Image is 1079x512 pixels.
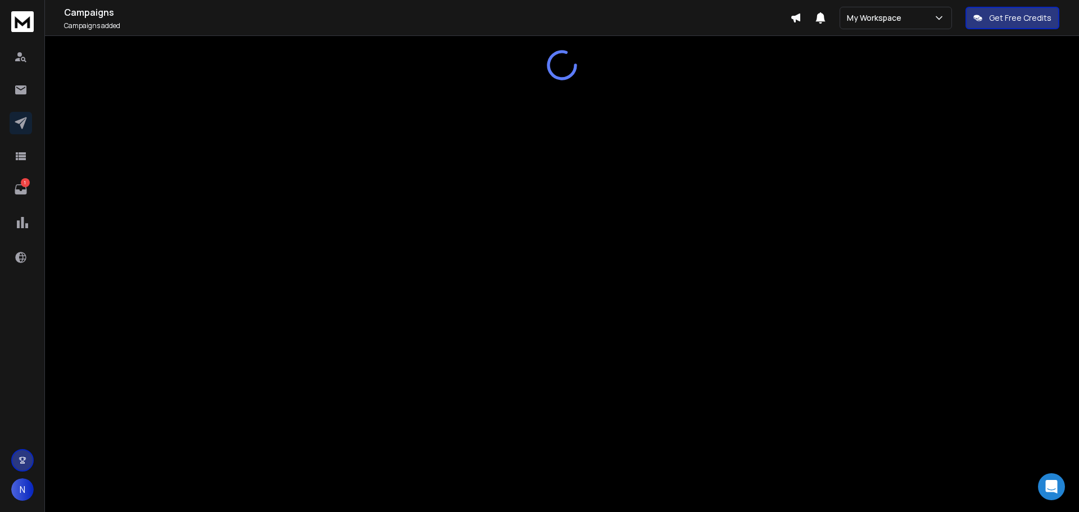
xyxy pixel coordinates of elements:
[10,178,32,201] a: 1
[64,21,790,30] p: Campaigns added
[11,11,34,32] img: logo
[847,12,906,24] p: My Workspace
[989,12,1051,24] p: Get Free Credits
[11,478,34,501] button: N
[64,6,790,19] h1: Campaigns
[965,7,1059,29] button: Get Free Credits
[1038,473,1065,500] div: Open Intercom Messenger
[21,178,30,187] p: 1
